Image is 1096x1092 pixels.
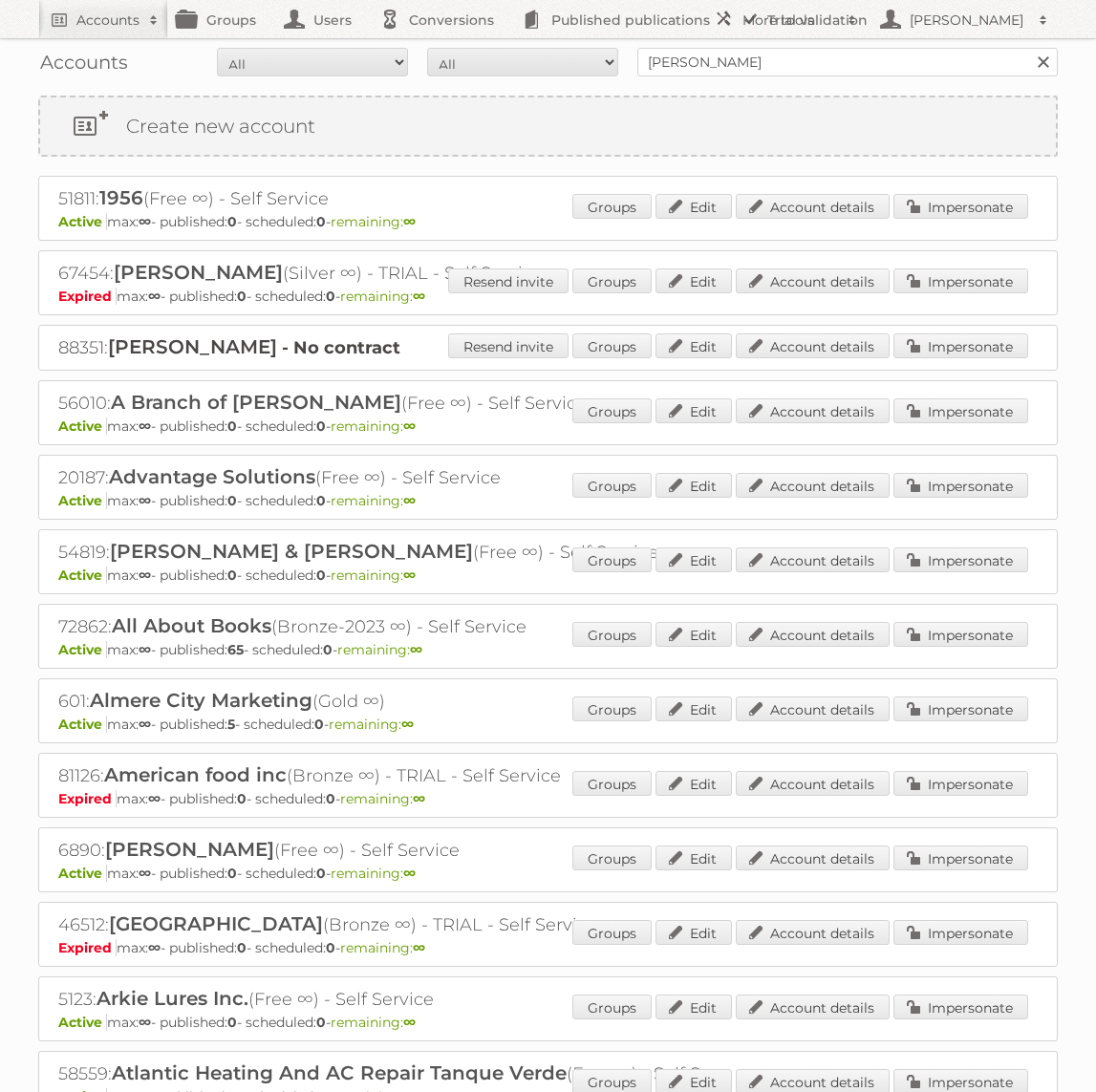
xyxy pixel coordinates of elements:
strong: 5 [227,716,235,733]
a: Groups [572,333,652,358]
a: Resend invite [448,333,569,358]
a: Groups [572,194,652,219]
h2: [PERSON_NAME] [905,11,1029,30]
strong: 0 [227,418,237,435]
span: remaining: [331,492,416,509]
a: Account details [736,995,890,1019]
strong: ∞ [413,288,425,305]
a: Impersonate [893,995,1028,1019]
a: Edit [655,696,732,721]
strong: ∞ [403,865,416,882]
strong: - No contract [282,337,400,358]
span: remaining: [329,716,414,733]
a: Account details [736,194,890,219]
strong: ∞ [139,213,151,230]
h2: More tools [742,11,838,30]
a: Create new account [40,97,1056,155]
a: Impersonate [893,547,1028,572]
p: max: - published: - scheduled: - [58,641,1038,658]
a: Account details [736,622,890,647]
h2: 72862: (Bronze-2023 ∞) - Self Service [58,614,727,639]
strong: ∞ [139,492,151,509]
span: [PERSON_NAME] [114,261,283,284]
strong: ∞ [139,716,151,733]
strong: ∞ [403,492,416,509]
span: American food inc [104,763,287,786]
span: Active [58,213,107,230]
strong: 0 [227,1014,237,1031]
strong: ∞ [403,418,416,435]
a: Edit [655,622,732,647]
strong: ∞ [139,1014,151,1031]
h2: 601: (Gold ∞) [58,689,727,714]
strong: ∞ [413,939,425,956]
strong: ∞ [401,716,414,733]
span: remaining: [331,865,416,882]
strong: ∞ [403,1014,416,1031]
span: remaining: [340,939,425,956]
span: Advantage Solutions [109,465,315,488]
span: remaining: [331,567,416,584]
a: Groups [572,995,652,1019]
a: Account details [736,846,890,870]
p: max: - published: - scheduled: - [58,790,1038,807]
h2: 51811: (Free ∞) - Self Service [58,186,727,211]
h2: Accounts [76,11,140,30]
strong: ∞ [413,790,425,807]
h2: 81126: (Bronze ∞) - TRIAL - Self Service [58,763,727,788]
strong: ∞ [139,418,151,435]
p: max: - published: - scheduled: - [58,288,1038,305]
span: remaining: [340,288,425,305]
a: Groups [572,771,652,796]
strong: 0 [316,418,326,435]
span: [PERSON_NAME] & [PERSON_NAME] [110,540,473,563]
a: Edit [655,333,732,358]
strong: ∞ [403,567,416,584]
a: Impersonate [893,920,1028,945]
a: Impersonate [893,398,1028,423]
strong: ∞ [139,567,151,584]
a: Groups [572,268,652,293]
a: Impersonate [893,333,1028,358]
strong: 0 [227,213,237,230]
strong: 0 [316,492,326,509]
span: remaining: [337,641,422,658]
a: Edit [655,473,732,498]
strong: 0 [326,288,335,305]
strong: 0 [316,567,326,584]
h2: 46512: (Bronze ∞) - TRIAL - Self Service [58,912,727,937]
span: A Branch of [PERSON_NAME] [111,391,401,414]
a: Account details [736,920,890,945]
h2: 56010: (Free ∞) - Self Service [58,391,727,416]
span: Expired [58,288,117,305]
span: Almere City Marketing [90,689,312,712]
strong: ∞ [148,790,161,807]
strong: 0 [237,288,247,305]
strong: ∞ [410,641,422,658]
strong: 0 [314,716,324,733]
span: remaining: [331,1014,416,1031]
p: max: - published: - scheduled: - [58,418,1038,435]
a: Groups [572,696,652,721]
a: Edit [655,995,732,1019]
span: Active [58,865,107,882]
a: Groups [572,622,652,647]
span: remaining: [331,418,416,435]
span: Active [58,1014,107,1031]
a: Groups [572,398,652,423]
strong: 0 [326,939,335,956]
a: Groups [572,846,652,870]
a: Impersonate [893,194,1028,219]
h2: 67454: (Silver ∞) - TRIAL - Self Service [58,261,727,286]
strong: 0 [237,790,247,807]
h2: 58559: (Free ∞) - Self Service [58,1061,727,1086]
strong: ∞ [139,865,151,882]
strong: 0 [323,641,333,658]
a: Impersonate [893,622,1028,647]
a: Impersonate [893,473,1028,498]
span: Atlantic Heating And AC Repair Tanque Verde [112,1061,567,1084]
span: [PERSON_NAME] [108,335,277,358]
span: Active [58,716,107,733]
strong: ∞ [139,641,151,658]
strong: 0 [316,865,326,882]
